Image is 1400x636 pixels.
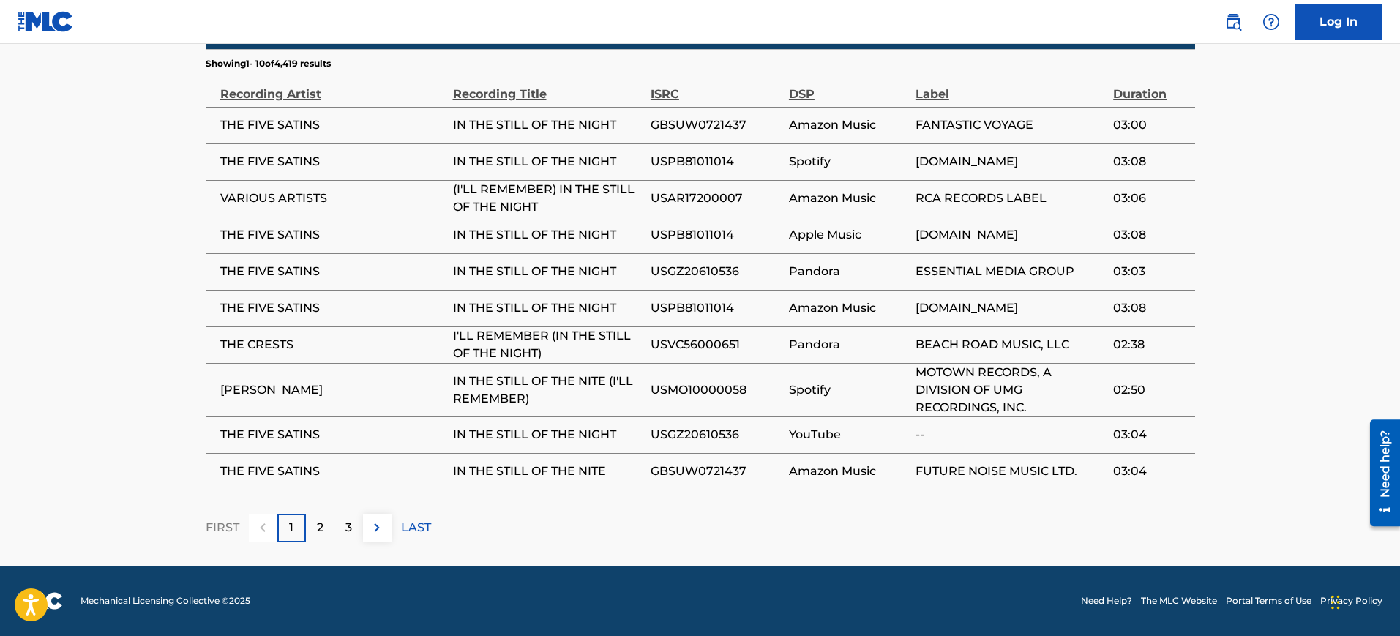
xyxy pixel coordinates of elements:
[220,381,446,399] span: [PERSON_NAME]
[916,70,1106,103] div: Label
[916,336,1106,353] span: BEACH ROAD MUSIC, LLC
[789,153,908,171] span: Spotify
[220,299,446,317] span: THE FIVE SATINS
[206,519,239,536] p: FIRST
[916,364,1106,416] span: MOTOWN RECORDS, A DIVISION OF UMG RECORDINGS, INC.
[453,226,643,244] span: IN THE STILL OF THE NIGHT
[453,70,643,103] div: Recording Title
[1081,594,1132,607] a: Need Help?
[651,263,782,280] span: USGZ20610536
[651,426,782,444] span: USGZ20610536
[651,299,782,317] span: USPB81011014
[1113,426,1187,444] span: 03:04
[916,263,1106,280] span: ESSENTIAL MEDIA GROUP
[651,70,782,103] div: ISRC
[18,592,63,610] img: logo
[1359,414,1400,532] iframe: Resource Center
[453,181,643,216] span: (I'LL REMEMBER) IN THE STILL OF THE NIGHT
[220,190,446,207] span: VARIOUS ARTISTS
[220,116,446,134] span: THE FIVE SATINS
[916,226,1106,244] span: [DOMAIN_NAME]
[789,463,908,480] span: Amazon Music
[453,299,643,317] span: IN THE STILL OF THE NIGHT
[1113,70,1187,103] div: Duration
[789,190,908,207] span: Amazon Music
[1113,336,1187,353] span: 02:38
[1141,594,1217,607] a: The MLC Website
[789,116,908,134] span: Amazon Music
[651,190,782,207] span: USAR17200007
[789,70,908,103] div: DSP
[916,299,1106,317] span: [DOMAIN_NAME]
[1320,594,1382,607] a: Privacy Policy
[1224,13,1242,31] img: search
[651,381,782,399] span: USMO10000058
[1113,263,1187,280] span: 03:03
[789,336,908,353] span: Pandora
[401,519,431,536] p: LAST
[916,190,1106,207] span: RCA RECORDS LABEL
[1113,226,1187,244] span: 03:08
[453,153,643,171] span: IN THE STILL OF THE NIGHT
[789,299,908,317] span: Amazon Music
[220,426,446,444] span: THE FIVE SATINS
[916,153,1106,171] span: [DOMAIN_NAME]
[453,463,643,480] span: IN THE STILL OF THE NITE
[1327,566,1400,636] iframe: Chat Widget
[789,381,908,399] span: Spotify
[220,70,446,103] div: Recording Artist
[916,463,1106,480] span: FUTURE NOISE MUSIC LTD.
[1113,116,1187,134] span: 03:00
[368,519,386,536] img: right
[789,263,908,280] span: Pandora
[289,519,293,536] p: 1
[1113,381,1187,399] span: 02:50
[1219,7,1248,37] a: Public Search
[651,336,782,353] span: USVC56000651
[916,426,1106,444] span: --
[1226,594,1311,607] a: Portal Terms of Use
[345,519,352,536] p: 3
[1262,13,1280,31] img: help
[1257,7,1286,37] div: Help
[453,426,643,444] span: IN THE STILL OF THE NIGHT
[453,373,643,408] span: IN THE STILL OF THE NITE (I'LL REMEMBER)
[220,263,446,280] span: THE FIVE SATINS
[651,116,782,134] span: GBSUW0721437
[651,226,782,244] span: USPB81011014
[453,263,643,280] span: IN THE STILL OF THE NIGHT
[81,594,250,607] span: Mechanical Licensing Collective © 2025
[220,226,446,244] span: THE FIVE SATINS
[1113,463,1187,480] span: 03:04
[1295,4,1382,40] a: Log In
[453,116,643,134] span: IN THE STILL OF THE NIGHT
[1113,153,1187,171] span: 03:08
[317,519,323,536] p: 2
[1113,190,1187,207] span: 03:06
[220,463,446,480] span: THE FIVE SATINS
[206,57,331,70] p: Showing 1 - 10 of 4,419 results
[789,226,908,244] span: Apple Music
[453,327,643,362] span: I'LL REMEMBER (IN THE STILL OF THE NIGHT)
[220,153,446,171] span: THE FIVE SATINS
[651,463,782,480] span: GBSUW0721437
[651,153,782,171] span: USPB81011014
[1331,580,1340,624] div: Drag
[18,11,74,32] img: MLC Logo
[1113,299,1187,317] span: 03:08
[916,116,1106,134] span: FANTASTIC VOYAGE
[220,336,446,353] span: THE CRESTS
[789,426,908,444] span: YouTube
